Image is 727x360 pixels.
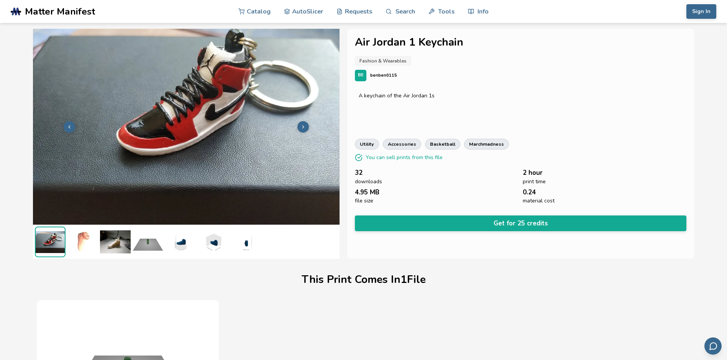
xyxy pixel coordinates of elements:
span: Matter Manifest [25,6,95,17]
a: utility [355,139,379,150]
button: Get for 25 credits [355,215,686,231]
img: 1_Print_Preview [133,227,163,257]
img: 1_3D_Dimensions [230,227,261,257]
span: BE [358,73,364,78]
span: 32 [355,169,363,176]
span: print time [523,179,546,185]
h1: This Print Comes In 1 File [302,274,426,286]
a: marchmadness [464,139,509,150]
p: You can sell prints from this file [366,153,443,161]
button: Sign In [686,4,716,19]
a: Fashion & Wearables [355,56,411,66]
span: 0.24 [523,189,536,196]
span: 4.95 MB [355,189,379,196]
span: 2 hour [523,169,543,176]
img: 1_3D_Dimensions [198,227,228,257]
img: 1_3D_Dimensions [165,227,196,257]
span: file size [355,198,373,204]
p: benben0115 [370,71,397,79]
h1: Air Jordan 1 Keychain [355,36,686,48]
div: A keychain of the Air Jordan 1s [359,93,682,99]
img: AJ_1_2022_3D_Preview [67,227,98,257]
a: basketball [425,139,460,150]
button: Send feedback via email [704,337,722,355]
a: accessories [383,139,421,150]
span: downloads [355,179,382,185]
span: material cost [523,198,555,204]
